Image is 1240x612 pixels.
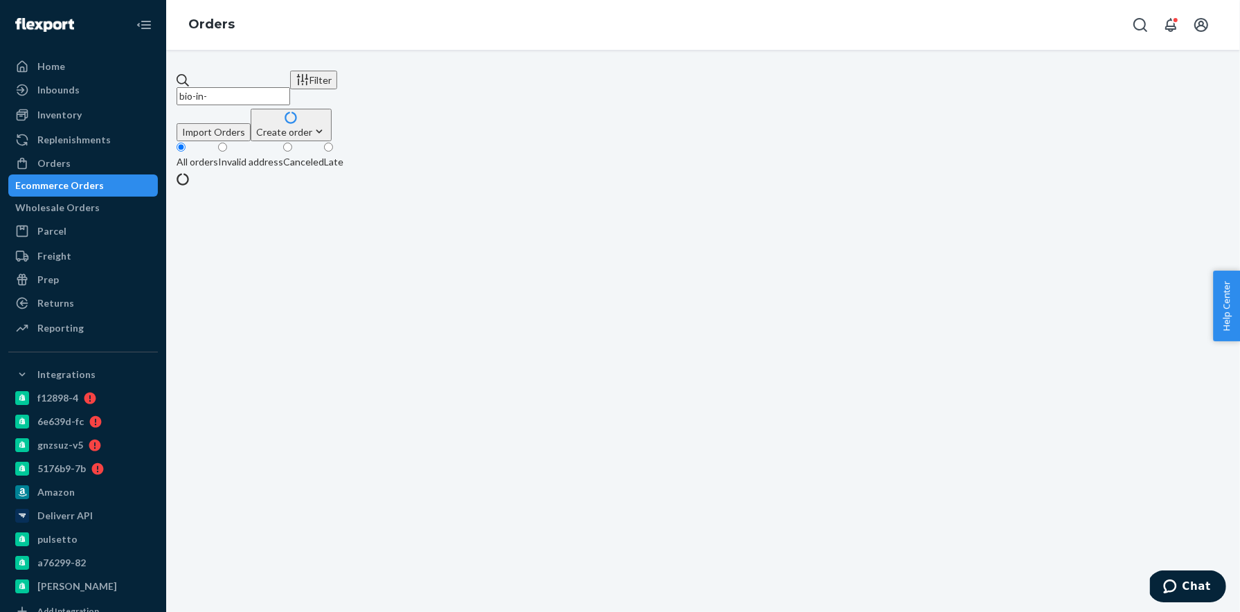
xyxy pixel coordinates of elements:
button: Open account menu [1187,11,1215,39]
div: Canceled [283,155,324,169]
div: gnzsuz-v5 [37,438,83,452]
div: Deliverr API [37,509,93,523]
a: Freight [8,245,158,267]
a: Amazon [8,481,158,503]
button: Help Center [1213,271,1240,341]
div: a76299-82 [37,556,86,570]
input: Late [324,143,333,152]
ol: breadcrumbs [177,5,246,45]
button: Integrations [8,363,158,386]
div: Replenishments [37,133,111,147]
div: Wholesale Orders [15,201,100,215]
a: Orders [8,152,158,174]
a: Wholesale Orders [8,197,158,219]
a: 6e639d-fc [8,411,158,433]
div: Home [37,60,65,73]
div: Inbounds [37,83,80,97]
a: Deliverr API [8,505,158,527]
input: Canceled [283,143,292,152]
input: All orders [177,143,186,152]
a: Reporting [8,317,158,339]
a: Orders [188,17,235,32]
div: Returns [37,296,74,310]
a: a76299-82 [8,552,158,574]
div: Integrations [37,368,96,381]
a: Inventory [8,104,158,126]
a: 5176b9-7b [8,458,158,480]
button: Open Search Box [1126,11,1154,39]
a: Parcel [8,220,158,242]
a: Inbounds [8,79,158,101]
a: [PERSON_NAME] [8,575,158,597]
a: Home [8,55,158,78]
div: [PERSON_NAME] [37,579,117,593]
div: 5176b9-7b [37,462,86,476]
div: Parcel [37,224,66,238]
img: Flexport logo [15,18,74,32]
a: Ecommerce Orders [8,174,158,197]
a: Returns [8,292,158,314]
button: Create order [251,109,332,141]
div: Create order [256,125,326,139]
input: Invalid address [218,143,227,152]
div: Ecommerce Orders [15,179,104,192]
div: pulsetto [37,532,78,546]
div: Orders [37,156,71,170]
div: Filter [296,73,332,87]
button: Close Navigation [130,11,158,39]
a: Prep [8,269,158,291]
button: Filter [290,71,337,89]
div: Amazon [37,485,75,499]
div: Prep [37,273,59,287]
input: Search orders [177,87,290,105]
a: gnzsuz-v5 [8,434,158,456]
a: pulsetto [8,528,158,550]
div: Invalid address [218,155,283,169]
button: Import Orders [177,123,251,141]
div: f12898-4 [37,391,78,405]
div: 6e639d-fc [37,415,84,429]
div: Reporting [37,321,84,335]
div: Inventory [37,108,82,122]
div: Freight [37,249,71,263]
div: All orders [177,155,218,169]
iframe: Opens a widget where you can chat to one of our agents [1150,570,1226,605]
div: Late [324,155,343,169]
a: Replenishments [8,129,158,151]
button: Open notifications [1157,11,1185,39]
a: f12898-4 [8,387,158,409]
